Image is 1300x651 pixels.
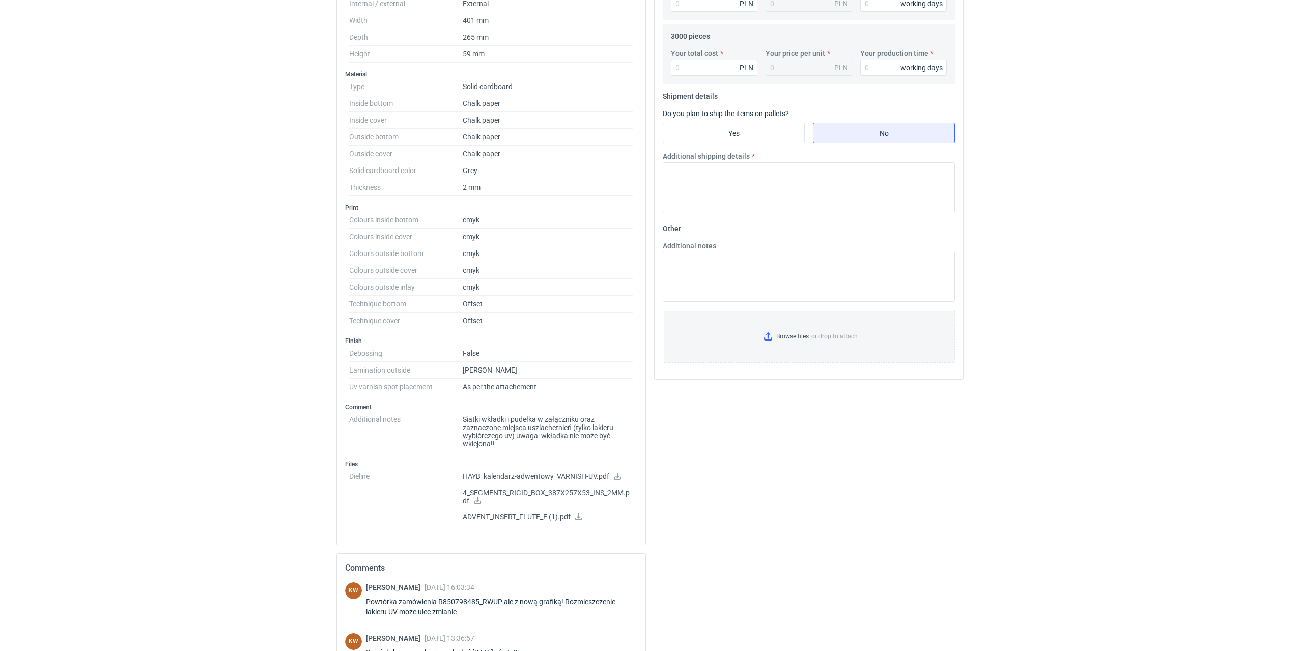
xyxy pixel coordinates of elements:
[463,112,633,129] dd: Chalk paper
[463,313,633,329] dd: Offset
[349,46,463,63] dt: Height
[345,460,637,468] h3: Files
[425,583,474,591] span: [DATE] 16:03:34
[349,95,463,112] dt: Inside bottom
[463,212,633,229] dd: cmyk
[663,109,789,118] label: Do you plan to ship the items on pallets?
[740,63,753,73] div: PLN
[349,362,463,379] dt: Lamination outside
[345,633,362,650] div: Klaudia Wiśniewska
[345,562,637,574] h2: Comments
[463,162,633,179] dd: Grey
[345,70,637,78] h3: Material
[463,262,633,279] dd: cmyk
[349,279,463,296] dt: Colours outside inlay
[463,179,633,196] dd: 2 mm
[900,63,943,73] div: working days
[349,129,463,146] dt: Outside bottom
[663,241,716,251] label: Additional notes
[345,633,362,650] figcaption: KW
[463,411,633,452] dd: Siatki wkładki i pudełka w załączniku oraz zaznaczone miejsca uszlachetnień (tylko lakieru wybiór...
[349,78,463,95] dt: Type
[663,310,954,362] label: or drop to attach
[860,48,928,59] label: Your production time
[463,146,633,162] dd: Chalk paper
[349,379,463,395] dt: Uv varnish spot placement
[463,296,633,313] dd: Offset
[463,279,633,296] dd: cmyk
[463,379,633,395] dd: As per the attachement
[463,472,633,482] p: HAYB_kalendarz-adwentowy_VARNISH-UV.pdf
[345,337,637,345] h3: Finish
[463,129,633,146] dd: Chalk paper
[349,162,463,179] dt: Solid cardboard color
[349,179,463,196] dt: Thickness
[345,204,637,212] h3: Print
[663,220,681,233] legend: Other
[345,582,362,599] figcaption: KW
[349,229,463,245] dt: Colours inside cover
[463,229,633,245] dd: cmyk
[766,48,825,59] label: Your price per unit
[349,296,463,313] dt: Technique bottom
[349,313,463,329] dt: Technique cover
[463,345,633,362] dd: False
[366,583,425,591] span: [PERSON_NAME]
[349,411,463,452] dt: Additional notes
[813,123,955,143] label: No
[349,12,463,29] dt: Width
[366,597,637,617] div: Powtórka zamówienia R850798485_RWUP ale z nową grafiką! Rozmieszczenie lakieru UV może ulec zmianie
[463,489,633,506] p: 4_SEGMENTS_RIGID_BOX_387X257X53_INS_2MM.pdf
[349,345,463,362] dt: Debossing
[663,151,750,161] label: Additional shipping details
[425,634,474,642] span: [DATE] 13:36:57
[463,95,633,112] dd: Chalk paper
[463,46,633,63] dd: 59 mm
[345,582,362,599] div: Klaudia Wiśniewska
[349,245,463,262] dt: Colours outside bottom
[349,146,463,162] dt: Outside cover
[345,403,637,411] h3: Comment
[463,12,633,29] dd: 401 mm
[349,468,463,529] dt: Dieline
[349,112,463,129] dt: Inside cover
[463,78,633,95] dd: Solid cardboard
[463,513,633,522] p: ADVENT_INSERT_FLUTE_E (1).pdf
[834,63,848,73] div: PLN
[671,28,710,40] legend: 3000 pieces
[349,262,463,279] dt: Colours outside cover
[663,88,718,100] legend: Shipment details
[860,60,947,76] input: 0
[671,48,718,59] label: Your total cost
[463,245,633,262] dd: cmyk
[463,362,633,379] dd: [PERSON_NAME]
[366,634,425,642] span: [PERSON_NAME]
[663,123,805,143] label: Yes
[671,60,757,76] input: 0
[349,29,463,46] dt: Depth
[349,212,463,229] dt: Colours inside bottom
[463,29,633,46] dd: 265 mm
